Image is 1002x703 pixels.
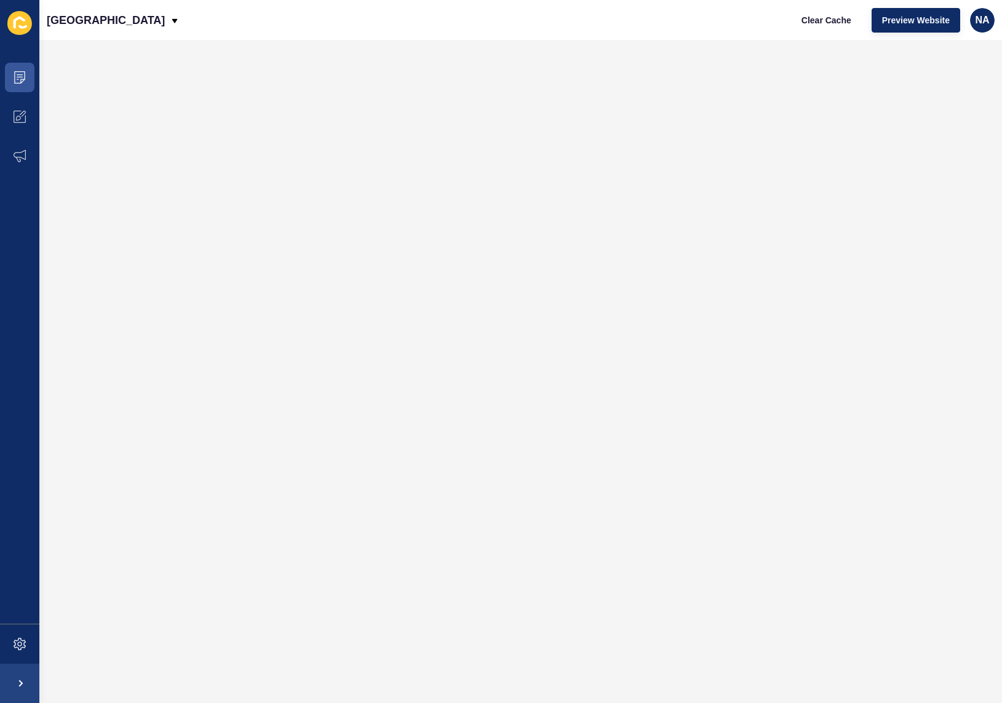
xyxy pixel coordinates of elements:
span: Clear Cache [801,14,851,26]
button: Preview Website [872,8,960,33]
span: NA [975,14,989,26]
button: Clear Cache [791,8,862,33]
p: [GEOGRAPHIC_DATA] [47,5,165,36]
span: Preview Website [882,14,950,26]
